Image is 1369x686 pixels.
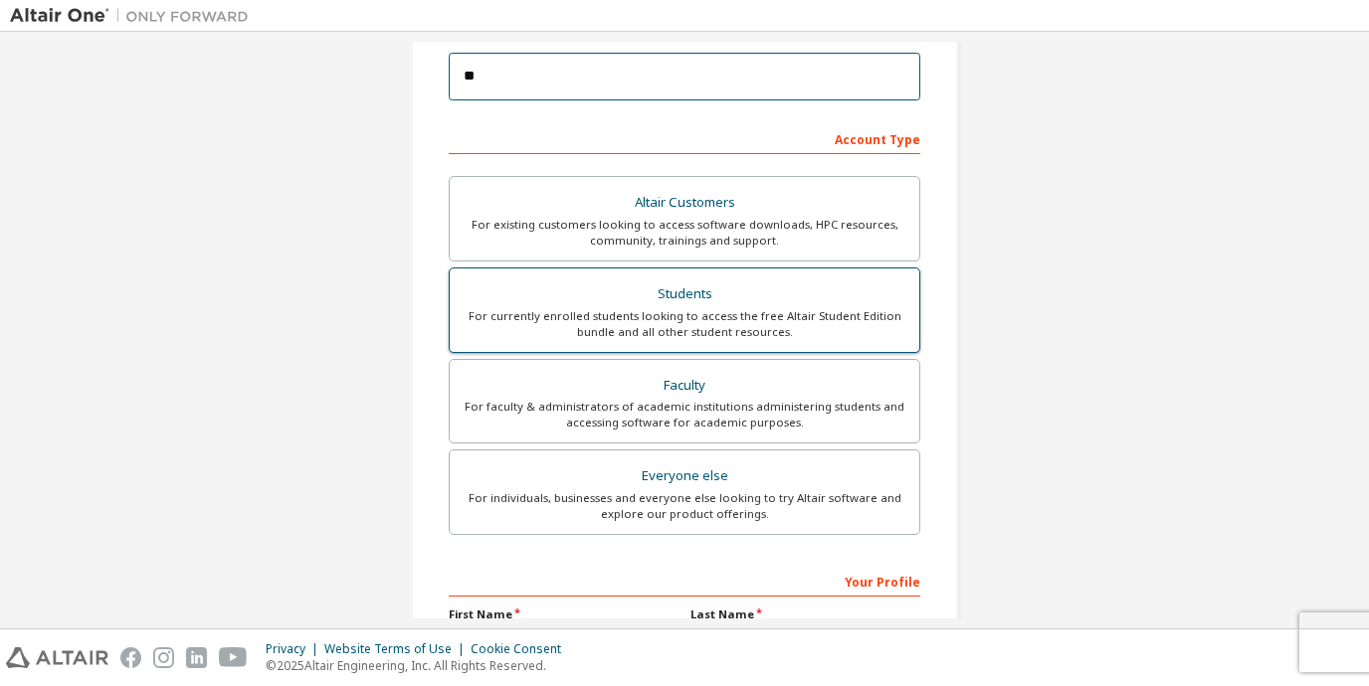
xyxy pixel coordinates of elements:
img: linkedin.svg [186,647,207,668]
div: Everyone else [462,462,907,490]
div: For faculty & administrators of academic institutions administering students and accessing softwa... [462,399,907,430]
label: First Name [449,606,679,622]
label: Last Name [690,606,920,622]
img: youtube.svg [219,647,248,668]
div: For individuals, businesses and everyone else looking to try Altair software and explore our prod... [462,490,907,522]
div: Account Type [449,122,920,154]
div: For existing customers looking to access software downloads, HPC resources, community, trainings ... [462,217,907,249]
img: facebook.svg [120,647,141,668]
div: Students [462,280,907,308]
img: Altair One [10,6,259,26]
div: Altair Customers [462,189,907,217]
div: Faculty [462,372,907,400]
div: Cookie Consent [471,641,573,657]
div: Privacy [266,641,324,657]
div: Your Profile [449,565,920,597]
div: Website Terms of Use [324,641,471,657]
p: © 2025 Altair Engineering, Inc. All Rights Reserved. [266,657,573,674]
img: altair_logo.svg [6,647,108,668]
img: instagram.svg [153,647,174,668]
div: For currently enrolled students looking to access the free Altair Student Edition bundle and all ... [462,308,907,340]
